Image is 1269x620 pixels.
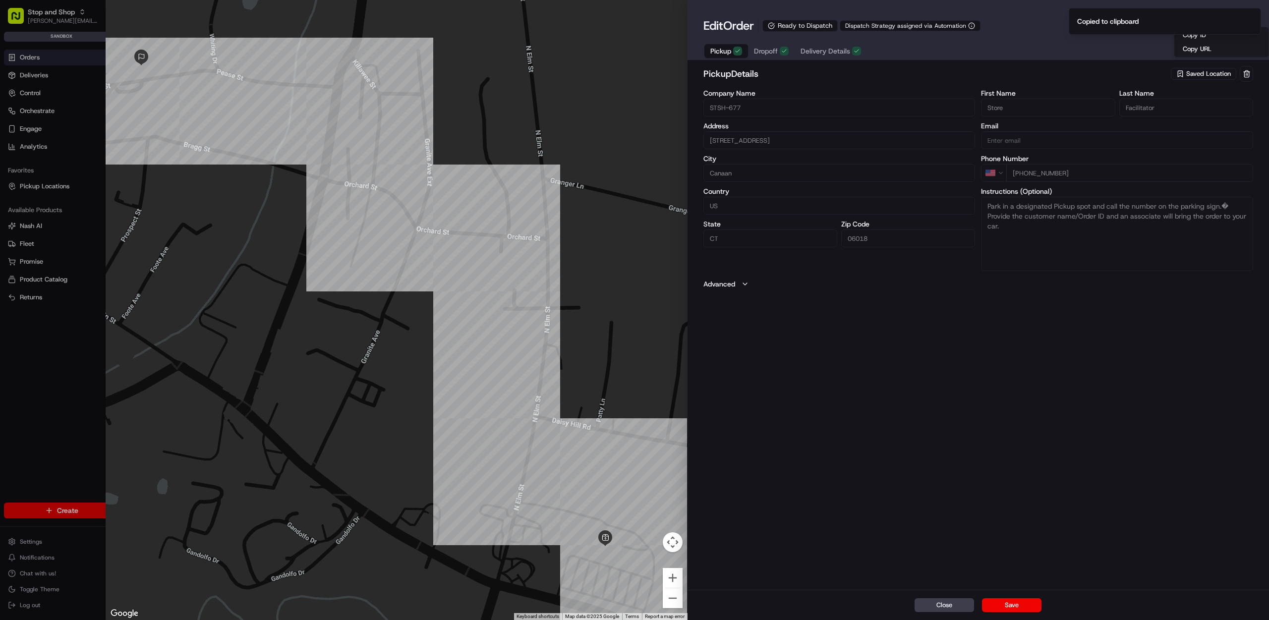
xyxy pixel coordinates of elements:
button: Save [982,598,1041,612]
a: Report a map error [645,614,685,619]
label: First Name [981,90,1115,97]
span: Dropoff [754,46,778,56]
div: 📗 [10,145,18,153]
label: Phone Number [981,155,1253,162]
input: Enter company name [703,99,976,116]
div: Copied to clipboard [1077,16,1139,26]
span: Order [723,18,754,34]
span: Saved Location [1186,69,1231,78]
button: Saved Location [1171,67,1238,81]
button: Close [915,598,974,612]
input: Enter last name [1119,99,1253,116]
a: Terms (opens in new tab) [625,614,639,619]
label: Advanced [703,279,735,289]
img: 1736555255976-a54dd68f-1ca7-489b-9aae-adbdc363a1c4 [10,95,28,113]
div: 💻 [84,145,92,153]
button: Keyboard shortcuts [517,613,559,620]
span: Delivery Details [801,46,850,56]
button: Dispatch Strategy assigned via Automation [840,20,981,31]
button: Start new chat [169,98,180,110]
div: We're available if you need us! [34,105,125,113]
a: 💻API Documentation [80,140,163,158]
div: Ready to Dispatch [762,20,838,32]
input: Enter city [703,164,976,182]
button: Advanced [703,279,1253,289]
button: Zoom out [663,588,683,608]
h2: pickup Details [703,67,1169,81]
input: Got a question? Start typing here... [26,64,178,74]
a: Powered byPylon [70,168,120,175]
span: Knowledge Base [20,144,76,154]
p: Welcome 👋 [10,40,180,56]
button: Zoom in [663,568,683,588]
label: Address [703,122,976,129]
span: Map data ©2025 Google [565,614,619,619]
label: Instructions (Optional) [981,188,1253,195]
h1: Edit [703,18,754,34]
img: Nash [10,10,30,30]
a: Open this area in Google Maps (opens a new window) [108,607,141,620]
input: Enter state [703,229,837,247]
label: Company Name [703,90,976,97]
span: Dispatch Strategy assigned via Automation [845,22,966,30]
label: Email [981,122,1253,129]
input: Enter phone number [1006,164,1253,182]
button: Copy URL [1176,43,1267,55]
span: Pylon [99,168,120,175]
input: Enter zip code [841,229,975,247]
a: 📗Knowledge Base [6,140,80,158]
label: Country [703,188,976,195]
label: City [703,155,976,162]
span: API Documentation [94,144,159,154]
img: Google [108,607,141,620]
label: Last Name [1119,90,1253,97]
input: Enter first name [981,99,1115,116]
input: 11 E Main St, Canaan, CT 06018, US [703,131,976,149]
button: Map camera controls [663,532,683,552]
span: Pickup [710,46,731,56]
label: Zip Code [841,221,975,227]
div: Start new chat [34,95,163,105]
input: Enter country [703,197,976,215]
textarea: Park in a designated Pickup spot and call the number on the parking sign.� Provide the customer n... [981,197,1253,271]
label: State [703,221,837,227]
button: Copy ID [1176,29,1267,41]
input: Enter email [981,131,1253,149]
